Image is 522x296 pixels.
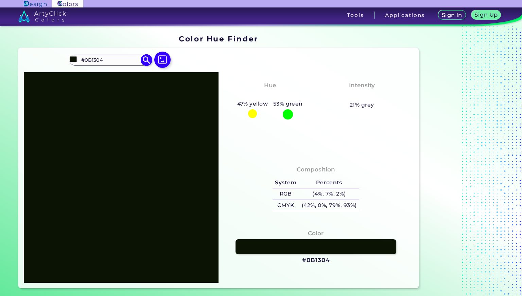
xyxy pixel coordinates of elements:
h5: RGB [273,188,299,200]
h5: (4%, 7%, 2%) [299,188,359,200]
img: icon picture [154,52,171,68]
img: logo_artyclick_colors_white.svg [18,10,66,22]
h5: Sign Up [476,12,497,17]
h4: Intensity [349,80,375,90]
h4: Color [308,228,324,238]
h5: Sign In [443,13,461,18]
h5: 21% grey [350,100,374,109]
h3: #0B1304 [302,256,329,264]
iframe: Advertisement [421,32,506,291]
h5: System [273,177,299,188]
h4: Hue [264,80,276,90]
a: Sign Up [473,11,500,19]
h3: Tools [347,13,364,18]
h5: (42%, 0%, 79%, 93%) [299,200,359,211]
h3: Moderate [344,91,380,99]
h3: Yellow-Green [246,91,294,99]
h5: 47% yellow [234,99,271,108]
h4: Composition [297,165,335,174]
h3: Applications [385,13,425,18]
h1: Color Hue Finder [179,34,258,44]
h5: CMYK [273,200,299,211]
a: Sign In [439,11,465,19]
img: icon search [141,54,153,66]
input: type color.. [79,55,142,64]
h5: 53% green [271,99,306,108]
img: ArtyClick Design logo [24,1,47,7]
h5: Percents [299,177,359,188]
